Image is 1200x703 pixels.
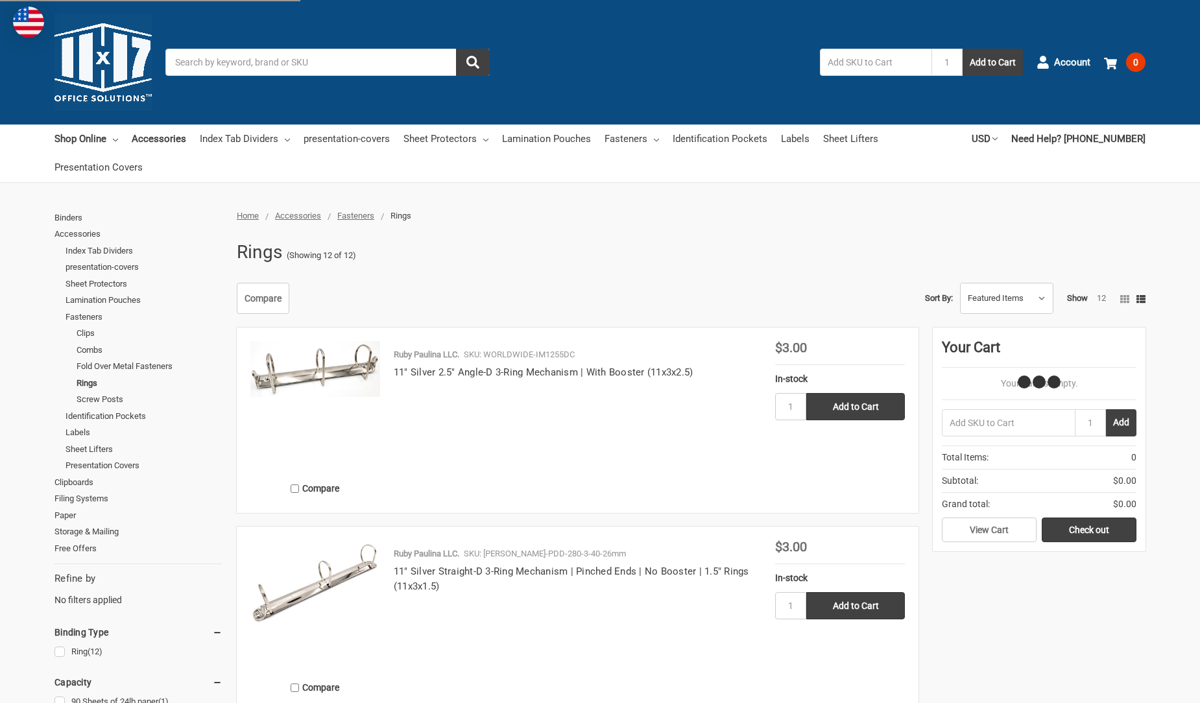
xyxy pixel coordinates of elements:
[13,6,44,38] img: duty and tax information for United States
[250,677,380,698] label: Compare
[394,366,693,378] a: 11" Silver 2.5" Angle-D 3-Ring Mechanism | With Booster (11x3x2.5)
[820,49,931,76] input: Add SKU to Cart
[1037,45,1090,79] a: Account
[165,49,490,76] input: Search by keyword, brand or SKU
[54,153,143,182] a: Presentation Covers
[304,125,390,153] a: presentation-covers
[942,451,989,464] span: Total Items:
[942,377,1136,390] p: Your Cart Is Empty.
[237,211,259,220] a: Home
[823,125,878,153] a: Sheet Lifters
[77,358,222,375] a: Fold Over Metal Fasteners
[54,674,222,690] h5: Capacity
[54,507,222,524] a: Paper
[942,474,978,488] span: Subtotal:
[54,571,222,606] div: No filters applied
[806,592,905,619] input: Add to Cart
[77,325,222,342] a: Clips
[132,125,186,153] a: Accessories
[1011,125,1146,153] a: Need Help? [PHONE_NUMBER]
[66,408,222,425] a: Identification Pockets
[54,14,152,111] img: 11x17.com
[1113,474,1136,488] span: $0.00
[237,283,289,314] a: Compare
[66,309,222,326] a: Fasteners
[1131,451,1136,464] span: 0
[66,457,222,474] a: Presentation Covers
[775,539,807,554] span: $3.00
[1113,497,1136,511] span: $0.00
[237,235,282,269] h1: Rings
[806,393,905,420] input: Add to Cart
[54,125,118,153] a: Shop Online
[1126,53,1146,72] span: 0
[963,49,1023,76] button: Add to Cart
[77,391,222,408] a: Screw Posts
[287,249,356,262] span: (Showing 12 of 12)
[1106,409,1136,436] button: Add
[275,211,321,220] a: Accessories
[605,125,659,153] a: Fasteners
[66,243,222,259] a: Index Tab Dividers
[54,571,222,586] h5: Refine by
[942,518,1037,542] a: View Cart
[54,523,222,540] a: Storage & Mailing
[250,341,380,471] a: 11" Silver 2.5" Angle-D 3-Ring Mechanism | With Booster (11x3x2.5)
[88,647,102,656] span: (12)
[775,571,905,585] div: In-stock
[54,643,222,661] a: Ring
[291,684,299,692] input: Compare
[942,409,1075,436] input: Add SKU to Cart
[66,424,222,441] a: Labels
[394,348,459,361] p: Ruby Paulina LLC.
[394,566,749,592] a: 11" Silver Straight-D 3-Ring Mechanism | Pinched Ends | No Booster | 1.5" Rings (11x3x1.5)
[66,441,222,458] a: Sheet Lifters
[781,125,810,153] a: Labels
[1097,293,1106,303] a: 12
[403,125,488,153] a: Sheet Protectors
[464,547,626,560] p: SKU: [PERSON_NAME]-PDD-280-3-40-26mm
[250,478,380,499] label: Compare
[66,259,222,276] a: presentation-covers
[1042,518,1136,542] a: Check out
[54,226,222,243] a: Accessories
[54,625,222,640] h5: Binding Type
[250,341,380,397] img: 11" Silver 2.5" Angle-D 3-Ring Mechanism | With Booster (11x3x2.5)
[925,289,953,308] label: Sort By:
[1067,293,1088,303] span: Show
[337,211,374,220] a: Fasteners
[200,125,290,153] a: Index Tab Dividers
[394,547,459,560] p: Ruby Paulina LLC.
[775,340,807,355] span: $3.00
[775,372,905,386] div: In-stock
[291,484,299,493] input: Compare
[66,276,222,292] a: Sheet Protectors
[502,125,591,153] a: Lamination Pouches
[464,348,575,361] p: SKU: WORLDWIDE-IM1255DC
[77,342,222,359] a: Combs
[250,540,380,623] img: 11" Silver Straight-D 3-Ring Mechanism | Pinched Ends | No Booster | 1.5" Rings (11x3x1.5)
[66,292,222,309] a: Lamination Pouches
[390,211,411,220] span: Rings
[1054,55,1090,70] span: Account
[1104,45,1146,79] a: 0
[54,209,222,226] a: Binders
[942,337,1136,368] div: Your Cart
[77,375,222,392] a: Rings
[673,125,767,153] a: Identification Pockets
[54,474,222,491] a: Clipboards
[250,540,380,670] a: 11" Silver Straight-D 3-Ring Mechanism | Pinched Ends | No Booster | 1.5" Rings (11x3x1.5)
[54,490,222,507] a: Filing Systems
[54,540,222,557] a: Free Offers
[972,125,998,153] a: USD
[942,497,990,511] span: Grand total:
